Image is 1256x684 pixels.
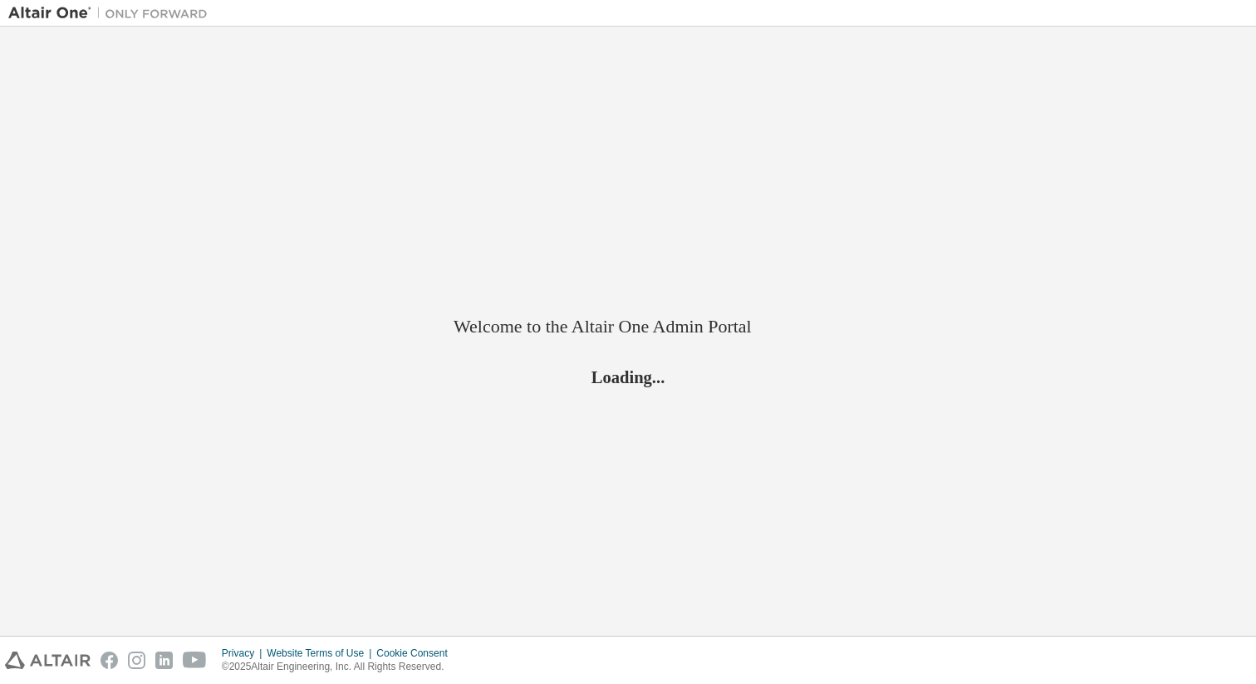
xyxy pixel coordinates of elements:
img: youtube.svg [183,652,207,669]
img: instagram.svg [128,652,145,669]
img: facebook.svg [101,652,118,669]
div: Privacy [222,647,267,660]
img: linkedin.svg [155,652,173,669]
img: altair_logo.svg [5,652,91,669]
div: Cookie Consent [376,647,457,660]
h2: Welcome to the Altair One Admin Portal [454,315,802,338]
img: Altair One [8,5,216,22]
h2: Loading... [454,366,802,387]
p: © 2025 Altair Engineering, Inc. All Rights Reserved. [222,660,458,674]
div: Website Terms of Use [267,647,376,660]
